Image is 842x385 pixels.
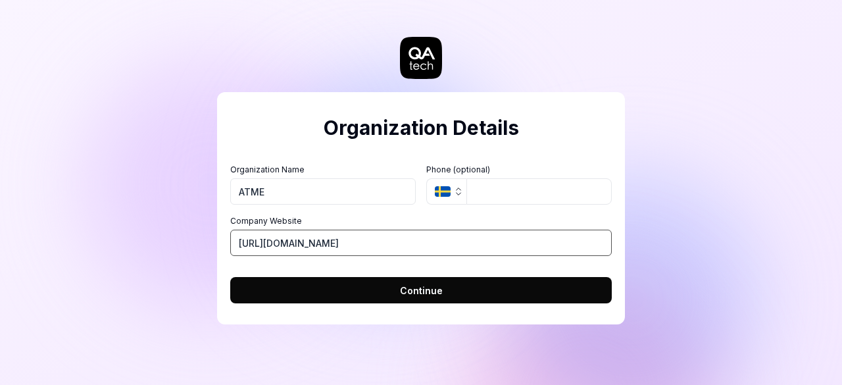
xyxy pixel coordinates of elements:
[230,164,416,176] label: Organization Name
[400,284,443,297] span: Continue
[426,164,612,176] label: Phone (optional)
[230,277,612,303] button: Continue
[230,215,612,227] label: Company Website
[230,113,612,143] h2: Organization Details
[230,230,612,256] input: https://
